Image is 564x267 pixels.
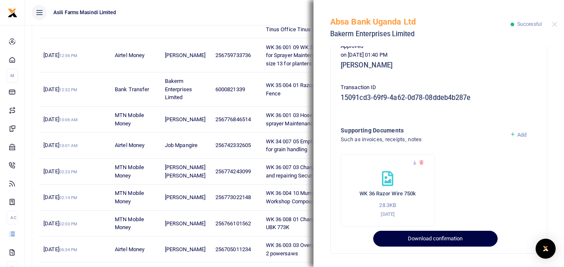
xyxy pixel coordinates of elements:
span: WK 36 001 03 Hose pipe 2inch for sprayer Maintenance [266,112,347,127]
span: [DATE] [43,142,78,148]
li: Ac [7,211,18,225]
span: [PERSON_NAME] [165,246,205,252]
span: [PERSON_NAME] [165,116,205,122]
span: WK 34 007 05 Empty bags of 100kgs for grain handling [266,138,354,153]
h4: Such as invoices, receipts, notes [341,135,503,144]
p: Approved [341,42,537,51]
span: [DATE] [43,194,77,200]
span: Bank Transfer [115,86,149,92]
span: [DATE] [43,86,77,92]
span: WK 36 001 20 Hollow sections 30x30x2mm for making Shelves in Tinus Office Tinus Office [266,10,348,32]
small: 12:32 PM [59,87,78,92]
img: logo-small [8,8,18,18]
span: 6000821339 [215,86,245,92]
a: Add [510,132,527,138]
small: 06:34 PM [59,247,78,252]
span: Job Mpangire [165,142,197,148]
small: 10:06 AM [59,117,78,122]
div: WK 36 Razor Wire 750k [341,154,435,227]
span: [PERSON_NAME] [165,52,205,58]
span: [PERSON_NAME] [PERSON_NAME] [165,164,205,179]
span: WK 36 008 01 Charges for repairing UBK 773K [266,216,350,231]
span: 256776846514 [215,116,251,122]
p: Transaction ID [341,83,537,92]
li: M [7,69,18,82]
span: WK 36 001 09 WK 36 001 12 Oil Pag for Sprayer Maintenance and Bolts size 13 for planters [266,44,352,67]
span: Asili Farms Masindi Limited [50,9,119,16]
span: WK 36 003 03 Overalls for Welders and 2 powersaws [266,242,359,257]
span: Bakerm Enterprises Limited [165,78,192,100]
span: Airtel Money [115,142,144,148]
h5: [PERSON_NAME] [341,61,537,70]
h4: Supporting Documents [341,126,503,135]
p: 28.3KB [349,201,426,210]
span: [DATE] [43,220,77,227]
small: 12:56 PM [59,53,78,58]
span: 256742332605 [215,142,251,148]
small: [DATE] [381,211,395,217]
span: [DATE] [43,246,77,252]
small: 10:01 AM [59,143,78,148]
small: 02:23 PM [59,170,78,174]
div: Open Intercom Messenger [536,239,556,259]
span: WK 36 004 10 Murram and Stones for Workshop Compound [266,190,355,205]
span: 256759733736 [215,52,251,58]
span: [PERSON_NAME] [165,220,205,227]
span: [DATE] [43,168,77,175]
small: 02:14 PM [59,195,78,200]
h5: Absa Bank Uganda Ltd [330,17,511,27]
h6: WK 36 Razor Wire 750k [349,190,426,197]
span: Airtel Money [115,52,144,58]
span: MTN Mobile Money [115,216,144,231]
small: 02:03 PM [59,222,78,226]
span: MTN Mobile Money [115,190,144,205]
span: [DATE] [43,116,78,122]
span: Successful [517,21,542,27]
span: [DATE] [43,52,77,58]
span: 256705011234 [215,246,251,252]
h5: 15091cd3-69f9-4a62-0d78-08ddeb4b287e [341,94,537,102]
span: WK 36 007 03 Charges for servicing and repairing Security bikes [266,164,351,179]
p: on [DATE] 01:40 PM [341,51,537,60]
span: Airtel Money [115,246,144,252]
a: logo-small logo-large logo-large [8,9,18,15]
span: MTN Mobile Money [115,112,144,127]
span: 256773022148 [215,194,251,200]
span: [PERSON_NAME] [165,194,205,200]
span: WK 35 004 01 Razor wire for Workshop Fence [266,82,359,97]
span: 256774243099 [215,168,251,175]
h5: Bakerm Enterprises Limited [330,30,511,38]
span: 256766101562 [215,220,251,227]
span: Add [517,132,526,138]
span: MTN Mobile Money [115,164,144,179]
button: Download confirmation [373,231,497,247]
button: Close [552,22,557,27]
